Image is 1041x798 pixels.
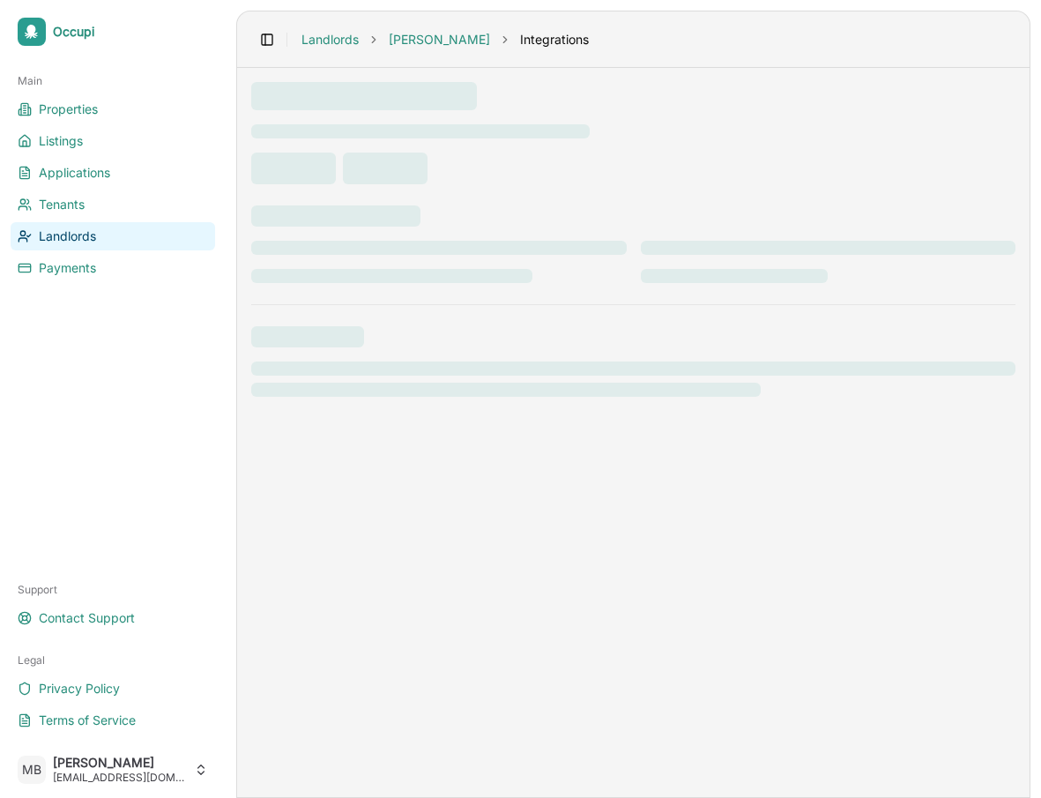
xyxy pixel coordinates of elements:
a: Privacy Policy [11,675,215,703]
div: Legal [11,646,215,675]
div: Support [11,576,215,604]
span: [PERSON_NAME] [53,755,187,771]
a: Applications [11,159,215,187]
span: Listings [39,132,83,150]
span: Integrations [520,31,589,48]
a: Terms of Service [11,706,215,735]
a: Contact Support [11,604,215,632]
a: [PERSON_NAME] [389,31,490,48]
a: Landlords [11,222,215,250]
span: Payments [39,259,96,277]
div: Main [11,67,215,95]
a: Occupi [11,11,215,53]
span: Tenants [39,196,85,213]
span: Contact Support [39,609,135,627]
span: Privacy Policy [39,680,120,697]
a: Listings [11,127,215,155]
a: Tenants [11,190,215,219]
span: Landlords [39,227,96,245]
a: Payments [11,254,215,282]
a: Landlords [301,31,359,48]
button: MB[PERSON_NAME][EMAIL_ADDRESS][DOMAIN_NAME] [11,749,215,791]
span: Terms of Service [39,712,136,729]
nav: breadcrumb [301,31,589,48]
span: Applications [39,164,110,182]
span: MB [18,756,46,784]
span: Properties [39,101,98,118]
span: [EMAIL_ADDRESS][DOMAIN_NAME] [53,771,187,785]
a: Properties [11,95,215,123]
span: Occupi [53,24,208,40]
